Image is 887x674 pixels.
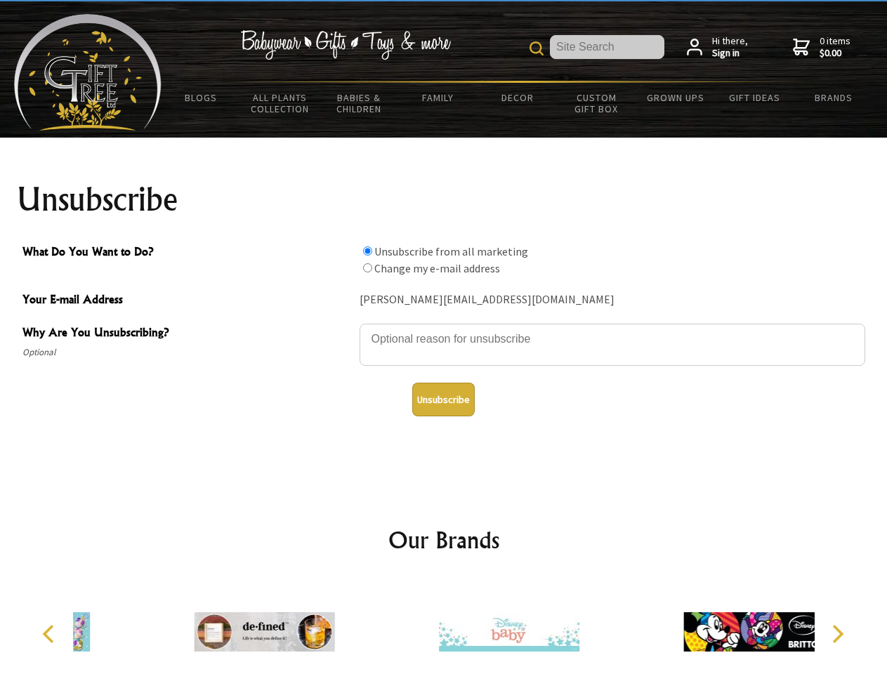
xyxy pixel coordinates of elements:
[822,619,853,649] button: Next
[412,383,475,416] button: Unsubscribe
[687,35,748,60] a: Hi there,Sign in
[22,291,353,311] span: Your E-mail Address
[35,619,66,649] button: Previous
[363,263,372,272] input: What Do You Want to Do?
[478,83,557,112] a: Decor
[28,523,860,557] h2: Our Brands
[22,243,353,263] span: What Do You Want to Do?
[793,35,850,60] a: 0 items$0.00
[530,41,544,55] img: product search
[636,83,715,112] a: Grown Ups
[14,14,162,131] img: Babyware - Gifts - Toys and more...
[22,344,353,361] span: Optional
[22,324,353,344] span: Why Are You Unsubscribing?
[17,183,871,216] h1: Unsubscribe
[794,83,874,112] a: Brands
[712,47,748,60] strong: Sign in
[399,83,478,112] a: Family
[240,30,451,60] img: Babywear - Gifts - Toys & more
[557,83,636,124] a: Custom Gift Box
[360,324,865,366] textarea: Why Are You Unsubscribing?
[712,35,748,60] span: Hi there,
[374,261,500,275] label: Change my e-mail address
[820,34,850,60] span: 0 items
[320,83,399,124] a: Babies & Children
[162,83,241,112] a: BLOGS
[550,35,664,59] input: Site Search
[363,246,372,256] input: What Do You Want to Do?
[241,83,320,124] a: All Plants Collection
[374,244,528,258] label: Unsubscribe from all marketing
[820,47,850,60] strong: $0.00
[715,83,794,112] a: Gift Ideas
[360,289,865,311] div: [PERSON_NAME][EMAIL_ADDRESS][DOMAIN_NAME]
